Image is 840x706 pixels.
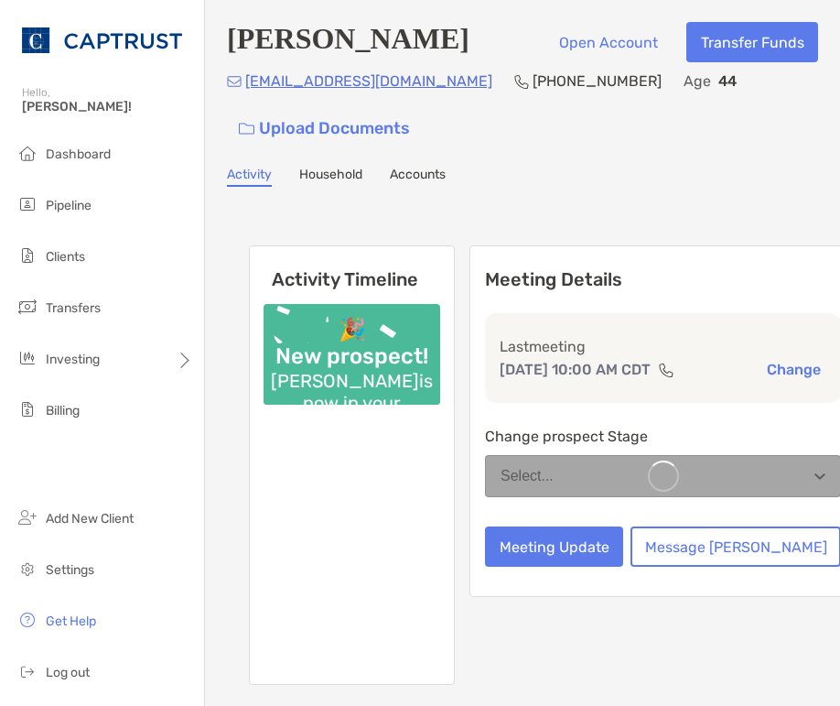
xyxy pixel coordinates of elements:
[16,244,38,266] img: clients icon
[46,147,111,162] span: Dashboard
[390,167,446,187] a: Accounts
[46,403,80,418] span: Billing
[331,317,373,343] div: 🎉
[718,70,737,92] p: 44
[16,660,38,682] img: logout icon
[46,511,134,527] span: Add New Client
[500,358,651,381] p: [DATE] 10:00 AM CDT
[500,335,826,358] p: Last meeting
[46,352,100,367] span: Investing
[46,249,85,265] span: Clients
[264,370,440,436] div: [PERSON_NAME] is now in your pipeline.
[46,198,92,213] span: Pipeline
[227,76,242,87] img: Email Icon
[268,343,436,370] div: New prospect!
[227,109,422,148] a: Upload Documents
[239,123,254,136] img: button icon
[686,22,818,62] button: Transfer Funds
[485,527,623,567] button: Meeting Update
[227,22,469,62] h4: [PERSON_NAME]
[22,99,193,114] span: [PERSON_NAME]!
[16,398,38,420] img: billing icon
[16,558,38,580] img: settings icon
[46,562,94,578] span: Settings
[299,167,362,187] a: Household
[22,7,182,73] img: CAPTRUST Logo
[16,142,38,164] img: dashboard icon
[533,70,662,92] p: [PHONE_NUMBER]
[245,70,492,92] p: [EMAIL_ADDRESS][DOMAIN_NAME]
[16,193,38,215] img: pipeline icon
[46,614,96,629] span: Get Help
[46,665,90,680] span: Log out
[16,506,38,528] img: add_new_client icon
[16,609,38,631] img: get-help icon
[250,246,454,290] h6: Activity Timeline
[227,167,272,187] a: Activity
[514,74,529,89] img: Phone Icon
[684,70,711,92] p: Age
[658,363,674,377] img: communication type
[16,347,38,369] img: investing icon
[46,300,101,316] span: Transfers
[544,22,672,62] button: Open Account
[16,296,38,318] img: transfers icon
[761,360,826,379] button: Change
